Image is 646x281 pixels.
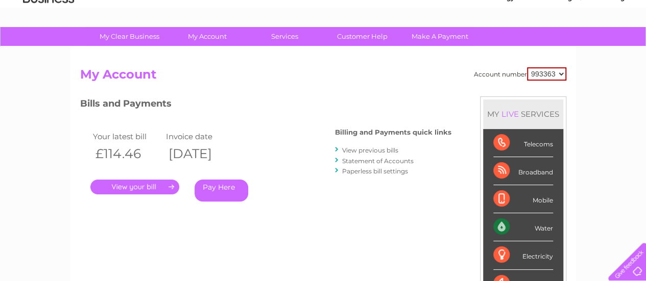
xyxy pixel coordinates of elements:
[612,43,636,51] a: Log out
[342,167,408,175] a: Paperless bill settings
[342,146,398,154] a: View previous bills
[22,27,75,58] img: logo.png
[466,43,486,51] a: Water
[163,143,237,164] th: [DATE]
[243,27,327,46] a: Services
[87,27,172,46] a: My Clear Business
[483,99,563,129] div: MY SERVICES
[578,43,603,51] a: Contact
[163,130,237,143] td: Invoice date
[492,43,514,51] a: Energy
[493,213,553,241] div: Water
[499,109,521,119] div: LIVE
[195,180,248,201] a: Pay Here
[335,129,451,136] h4: Billing and Payments quick links
[82,6,565,49] div: Clear Business is a trading name of Verastar Limited (registered in [GEOGRAPHIC_DATA] No. 3667643...
[493,157,553,185] div: Broadband
[90,130,164,143] td: Your latest bill
[453,5,524,18] a: 0333 014 3131
[80,96,451,114] h3: Bills and Payments
[493,185,553,213] div: Mobile
[320,27,404,46] a: Customer Help
[398,27,482,46] a: Make A Payment
[165,27,249,46] a: My Account
[90,180,179,194] a: .
[90,143,164,164] th: £114.46
[520,43,551,51] a: Telecoms
[493,129,553,157] div: Telecoms
[474,67,566,81] div: Account number
[493,241,553,269] div: Electricity
[80,67,566,87] h2: My Account
[342,157,414,165] a: Statement of Accounts
[557,43,572,51] a: Blog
